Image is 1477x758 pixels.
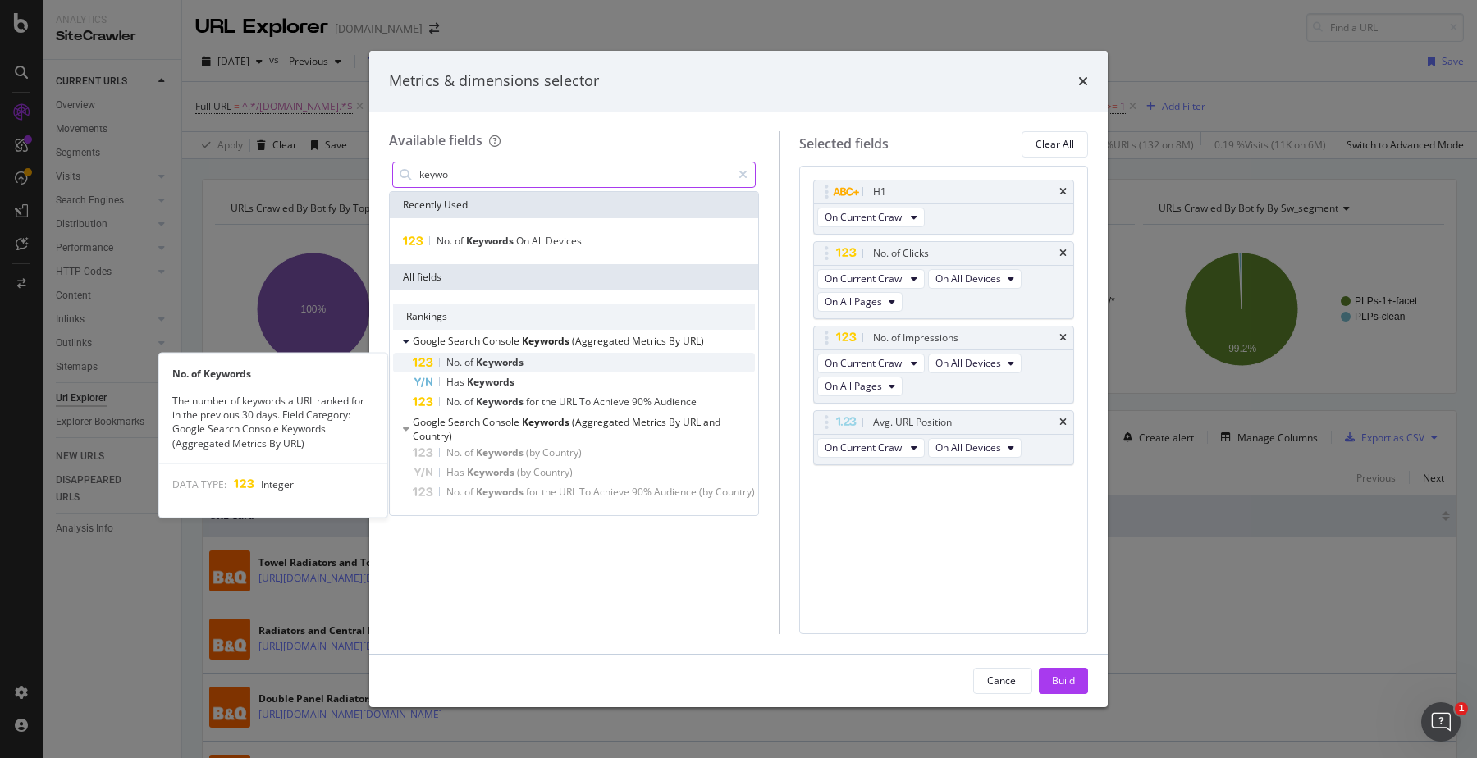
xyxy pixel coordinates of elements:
[559,485,579,499] span: URL
[817,292,903,312] button: On All Pages
[813,326,1074,404] div: No. of ImpressionstimesOn Current CrawlOn All DevicesOn All Pages
[393,415,755,443] div: This group is disabled
[476,485,526,499] span: Keywords
[467,375,514,389] span: Keywords
[476,445,526,459] span: Keywords
[559,395,579,409] span: URL
[1036,137,1074,151] div: Clear All
[464,485,476,499] span: of
[632,485,654,499] span: 90%
[928,438,1022,458] button: On All Devices
[632,334,669,348] span: Metrics
[390,264,758,290] div: All fields
[817,208,925,227] button: On Current Crawl
[1059,187,1067,197] div: times
[542,395,559,409] span: the
[446,355,464,369] span: No.
[464,395,476,409] span: of
[825,356,904,370] span: On Current Crawl
[593,485,632,499] span: Achieve
[446,445,464,459] span: No.
[446,465,467,479] span: Has
[437,234,455,248] span: No.
[476,355,524,369] span: Keywords
[516,234,532,248] span: On
[1059,418,1067,427] div: times
[522,334,572,348] span: Keywords
[654,485,699,499] span: Audience
[699,485,716,499] span: (by
[669,415,683,429] span: By
[467,465,517,479] span: Keywords
[542,445,582,459] span: Country)
[482,415,522,429] span: Console
[817,269,925,289] button: On Current Crawl
[935,441,1001,454] span: On All Devices
[159,394,387,450] div: The number of keywords a URL ranked for in the previous 30 days. Field Category: Google Search Co...
[466,234,516,248] span: Keywords
[159,367,387,381] div: No. of Keywords
[935,272,1001,285] span: On All Devices
[389,131,482,149] div: Available fields
[928,354,1022,373] button: On All Devices
[413,429,452,443] span: Country)
[817,438,925,458] button: On Current Crawl
[825,295,882,308] span: On All Pages
[482,334,522,348] span: Console
[389,71,599,92] div: Metrics & dimensions selector
[413,334,448,348] span: Google
[526,395,542,409] span: for
[522,415,572,429] span: Keywords
[632,395,654,409] span: 90%
[716,485,755,499] span: Country)
[526,485,542,499] span: for
[683,415,703,429] span: URL
[683,334,704,348] span: URL)
[572,334,632,348] span: (Aggregated
[1078,71,1088,92] div: times
[1455,702,1468,715] span: 1
[579,485,593,499] span: To
[987,674,1018,687] div: Cancel
[825,210,904,224] span: On Current Crawl
[825,272,904,285] span: On Current Crawl
[517,465,533,479] span: (by
[546,234,582,248] span: Devices
[873,414,952,431] div: Avg. URL Position
[1059,333,1067,343] div: times
[542,485,559,499] span: the
[369,51,1108,707] div: modal
[703,415,720,429] span: and
[390,192,758,218] div: Recently Used
[1022,131,1088,158] button: Clear All
[813,241,1074,319] div: No. of ClickstimesOn Current CrawlOn All DevicesOn All Pages
[464,355,476,369] span: of
[935,356,1001,370] span: On All Devices
[669,334,683,348] span: By
[1421,702,1461,742] iframe: Intercom live chat
[526,445,542,459] span: (by
[799,135,889,153] div: Selected fields
[533,465,573,479] span: Country)
[825,379,882,393] span: On All Pages
[448,415,482,429] span: Search
[632,415,669,429] span: Metrics
[413,415,448,429] span: Google
[448,334,482,348] span: Search
[973,668,1032,694] button: Cancel
[418,162,731,187] input: Search by field name
[654,395,697,409] span: Audience
[446,485,464,499] span: No.
[825,441,904,454] span: On Current Crawl
[572,415,632,429] span: (Aggregated
[446,395,464,409] span: No.
[873,245,929,262] div: No. of Clicks
[1039,668,1088,694] button: Build
[532,234,546,248] span: All
[813,410,1074,465] div: Avg. URL PositiontimesOn Current CrawlOn All Devices
[455,234,466,248] span: of
[817,377,903,396] button: On All Pages
[928,269,1022,289] button: On All Devices
[1052,674,1075,687] div: Build
[813,180,1074,235] div: H1timesOn Current Crawl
